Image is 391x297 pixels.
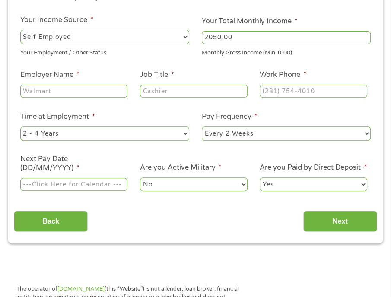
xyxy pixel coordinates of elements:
[260,163,367,172] label: Are you Paid by Direct Deposit
[20,155,127,173] label: Next Pay Date (DD/MM/YYYY)
[20,85,127,98] input: Walmart
[140,70,174,79] label: Job Title
[202,31,371,44] input: 1800
[20,70,79,79] label: Employer Name
[14,211,88,232] input: Back
[20,112,95,121] label: Time at Employment
[202,17,298,26] label: Your Total Monthly Income
[202,112,257,121] label: Pay Frequency
[20,178,127,191] input: ---Click Here for Calendar ---
[20,45,189,57] div: Your Employment / Other Status
[303,211,377,232] input: Next
[140,85,247,98] input: Cashier
[140,163,222,172] label: Are you Active Military
[20,16,93,25] label: Your Income Source
[260,70,306,79] label: Work Phone
[57,285,105,292] a: [DOMAIN_NAME]
[260,85,367,98] input: (231) 754-4010
[202,45,371,57] div: Monthly Gross Income (Min 1000)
